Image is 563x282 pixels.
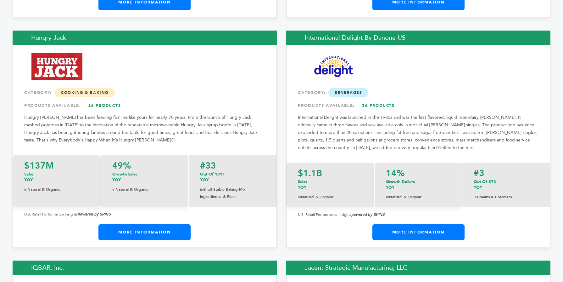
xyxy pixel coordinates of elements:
p: Sales [298,179,363,190]
p: Hungry [PERSON_NAME] has been feeding families like yours for nearly 70 years. From the launch of... [24,114,265,144]
p: Out of 372 [474,179,539,190]
span: YOY [474,185,482,190]
img: Hungry Jack [31,53,82,80]
p: #33 [200,161,265,170]
a: More Information [98,224,191,240]
p: Out of 1811 [200,171,265,183]
span: in [200,187,203,192]
span: YOY [24,177,33,183]
h2: International Delight by Danone US [286,31,550,45]
a: 34 Products [356,100,400,111]
p: International Delight was launched in the 1980s and was the first flavored, liquid, non-dairy [PE... [298,114,539,152]
span: in [112,187,115,192]
span: in [24,187,27,192]
div: CATEGORY: [298,87,539,98]
h2: Hungry Jack [13,31,277,45]
p: 14% [386,169,451,178]
p: U.S. Retail Performance Insights [24,210,265,218]
span: in [298,194,301,199]
p: $137M [24,161,89,170]
p: $1.1B [298,169,363,178]
a: 26 Products [83,100,127,111]
div: PRODUCTS AVAILABLE: [298,100,539,111]
strong: powered by SPINS [78,212,111,216]
p: U.S. Retail Performance Insights [298,211,539,218]
strong: powered by SPINS [351,212,385,217]
p: Natural & Organic [386,193,451,201]
div: CATEGORY: [24,87,265,98]
h2: Jacent Strategic Manufacturing, LLC [286,261,550,275]
img: International Delight by Danone US [305,56,363,77]
span: Beverages [328,88,368,97]
p: #3 [474,169,539,178]
span: Cooking & Baking [55,88,115,97]
p: Growth Sales [112,171,177,183]
p: Natural & Organic [24,186,89,193]
span: YOY [200,177,209,183]
span: YOY [112,177,121,183]
p: Growth Dollars [386,179,451,190]
span: YOY [386,185,394,190]
span: YOY [298,185,306,190]
a: More Information [372,224,465,240]
p: Natural & Organic [298,193,363,201]
div: PRODUCTS AVAILABLE: [24,100,265,111]
p: Shelf Stable Baking Mix, Ingredients, & Flour [200,186,265,200]
p: Sales [24,171,89,183]
p: 49% [112,161,177,170]
span: in [474,194,477,199]
span: in [386,194,389,199]
p: Natural & Organic [112,186,177,193]
p: Creams & Creamers [474,193,539,201]
h2: IQBAR, Inc. [13,261,277,275]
